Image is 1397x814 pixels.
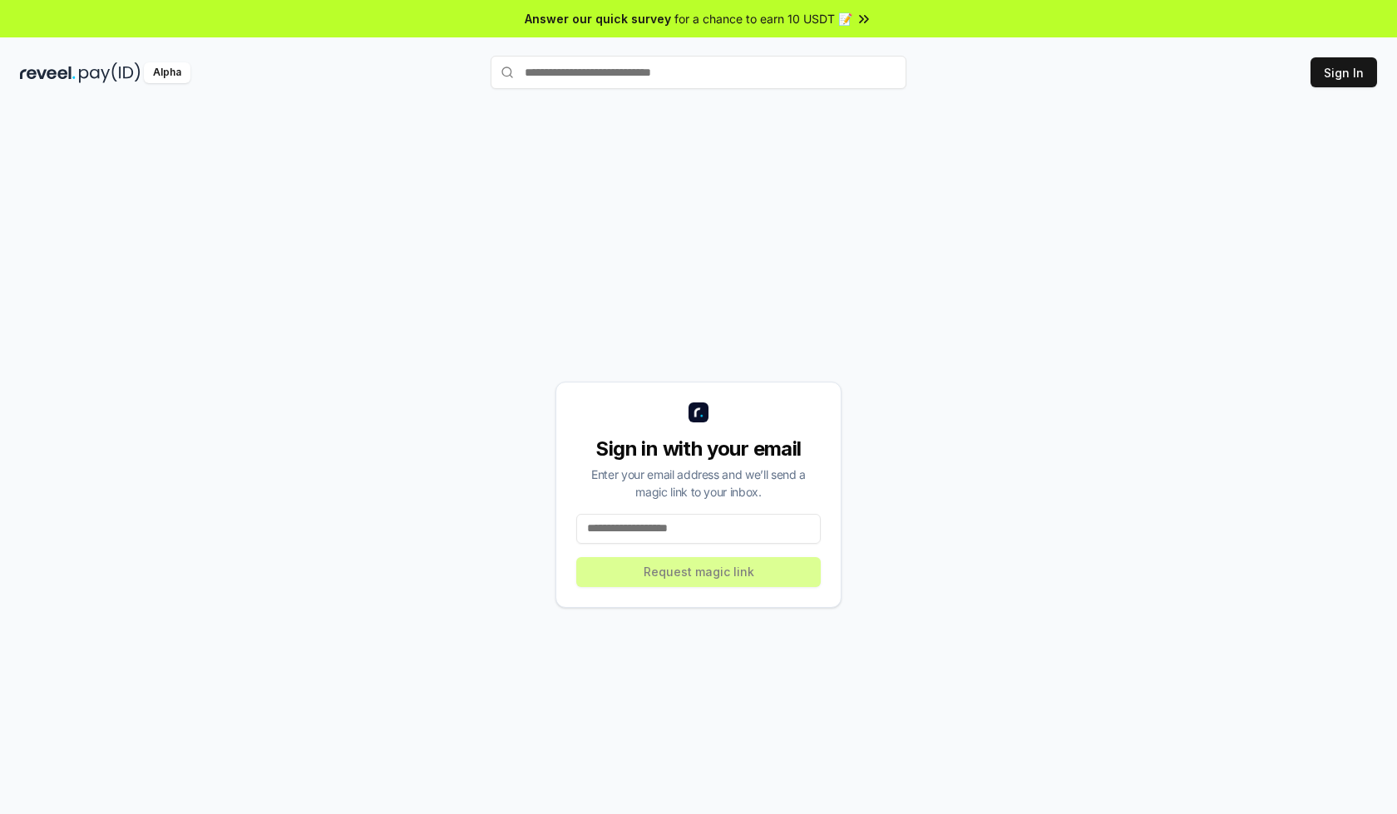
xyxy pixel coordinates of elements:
[20,62,76,83] img: reveel_dark
[1311,57,1377,87] button: Sign In
[144,62,190,83] div: Alpha
[576,436,821,462] div: Sign in with your email
[674,10,852,27] span: for a chance to earn 10 USDT 📝
[689,402,708,422] img: logo_small
[79,62,141,83] img: pay_id
[576,466,821,501] div: Enter your email address and we’ll send a magic link to your inbox.
[525,10,671,27] span: Answer our quick survey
